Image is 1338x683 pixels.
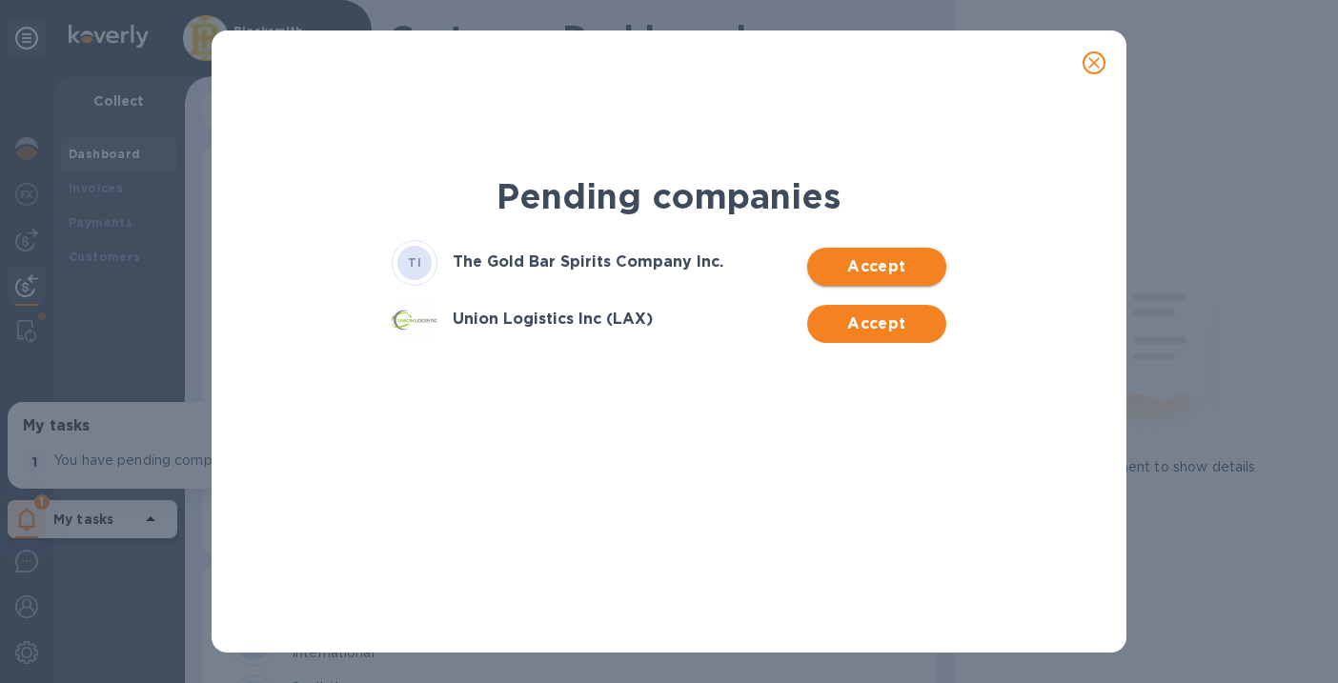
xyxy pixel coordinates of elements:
[453,253,723,271] h3: The Gold Bar Spirits Company Inc.
[807,305,945,343] button: Accept
[497,175,841,217] b: Pending companies
[453,311,653,329] h3: Union Logistics Inc (LAX)
[822,312,930,335] span: Accept
[408,255,421,270] b: TI
[1071,40,1117,86] button: close
[807,248,945,286] button: Accept
[822,255,930,278] span: Accept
